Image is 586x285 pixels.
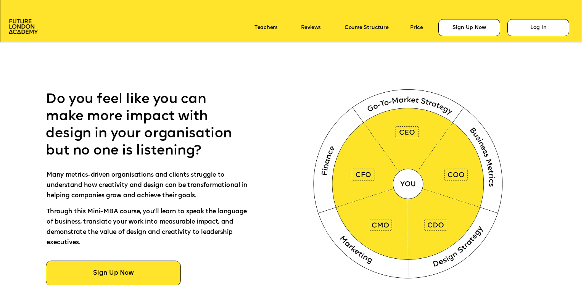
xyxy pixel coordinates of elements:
span: Many metrics-driven organisations and clients struggle to understand how creativity and design ca... [47,172,249,199]
span: Through this Mini-MBA course, you'll learn to speak the language of business, translate your work... [47,209,249,246]
img: image-aac980e9-41de-4c2d-a048-f29dd30a0068.png [9,19,38,34]
a: Course Structure [345,25,389,31]
span: Do you feel like you can make more impact with design in your organisation but no one is listening? [46,92,235,158]
a: Reviews [301,25,320,31]
a: Price [410,25,423,31]
a: Teachers [254,25,277,31]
